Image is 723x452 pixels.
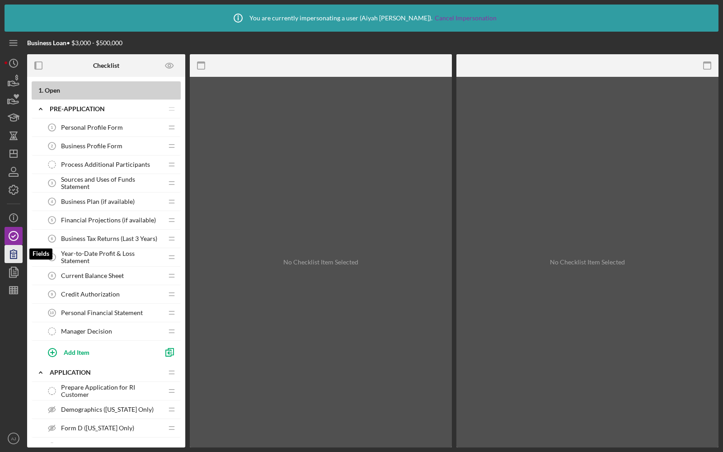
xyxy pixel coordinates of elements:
tspan: 3 [51,181,53,185]
b: Checklist [93,62,119,69]
div: No Checklist Item Selected [550,259,625,266]
span: Business Tax Returns (Last 3 Years) [61,235,157,242]
button: Preview as [160,56,180,76]
span: Prepare Application for RI Customer [61,384,163,398]
button: Add Item [41,343,158,361]
span: Personal Profile Form [61,124,123,131]
span: Process Additional Participants [61,161,150,168]
span: 1 . [38,86,43,94]
span: Business Profile Form [61,142,122,150]
tspan: 9 [51,292,53,297]
div: You are currently impersonating a user ( Aiyah [PERSON_NAME] ). [227,7,497,29]
span: Credit Authorization [61,291,120,298]
span: Current Balance Sheet [61,272,124,279]
tspan: 7 [51,255,53,259]
tspan: 2 [51,144,53,148]
span: Sources and Uses of Funds Statement [61,176,163,190]
tspan: 8 [51,273,53,278]
tspan: 4 [51,199,53,204]
tspan: 10 [50,311,54,315]
tspan: 1 [51,125,53,130]
tspan: 6 [51,236,53,241]
div: Pre-Application [50,105,163,113]
span: Year-to-Date Profit & Loss Statement [61,250,163,264]
div: No Checklist Item Selected [283,259,358,266]
span: Form D ([US_STATE] Only) [61,424,134,432]
div: • $3,000 - $500,000 [27,39,122,47]
span: Demographics ([US_STATE] Only) [61,406,154,413]
tspan: 5 [51,218,53,222]
b: Business Loan [27,39,66,47]
text: AJ [11,436,16,441]
span: Business Plan (if available) [61,198,135,205]
span: Personal Financial Statement [61,309,143,316]
span: Financial Projections (if available) [61,217,156,224]
span: Loan Application Form [61,443,126,450]
div: Add Item [64,344,89,361]
a: Cancel Impersonation [435,14,497,22]
button: AJ [5,429,23,447]
span: Open [45,86,60,94]
span: Manager Decision [61,328,112,335]
div: Application [50,369,163,376]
